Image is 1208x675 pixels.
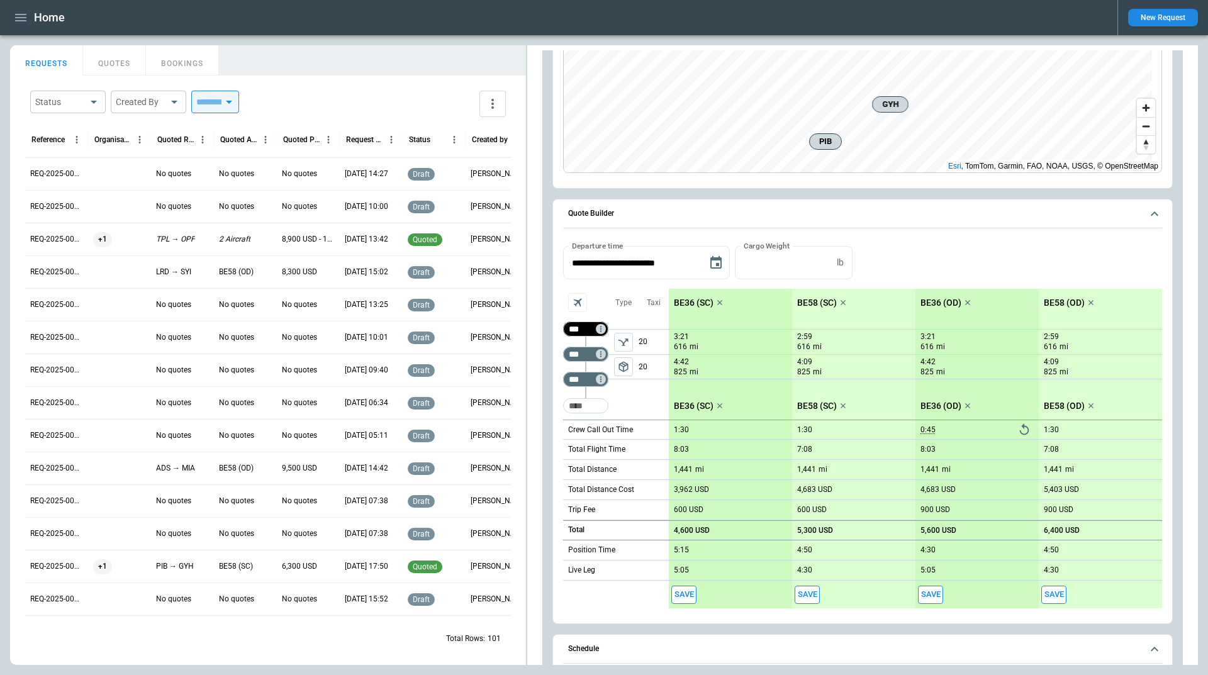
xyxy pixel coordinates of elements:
p: No quotes [156,528,191,539]
button: Quoted Price column menu [320,131,337,148]
p: Ben Gundermann [471,201,523,212]
p: Total Flight Time [568,444,625,455]
p: 8,900 USD - 10,200 USD [282,234,335,245]
button: Save [918,586,943,604]
p: mi [1060,342,1068,352]
p: 20 [639,355,669,379]
span: draft [410,432,432,440]
p: mi [936,342,945,352]
p: 8,300 USD [282,267,317,277]
p: BE36 (OD) [920,401,961,411]
p: George O'Bryan [471,299,523,310]
h6: Quote Builder [568,209,614,218]
p: 6,300 USD [282,561,317,572]
span: draft [410,399,432,408]
p: No quotes [219,528,254,539]
p: Ben Gundermann [471,169,523,179]
p: No quotes [219,332,254,343]
p: Type [615,298,632,308]
p: No quotes [219,299,254,310]
p: George O'Bryan [471,496,523,506]
p: 616 [797,342,810,352]
p: 3:21 [674,332,689,342]
div: Quoted Aircraft [220,135,257,144]
p: 08/26/2025 07:38 [345,496,388,506]
p: 3,962 USD [674,485,709,494]
p: 1:30 [674,425,689,435]
p: 4:30 [797,566,812,575]
button: left aligned [614,333,633,352]
p: 616 [674,342,687,352]
p: 08/26/2025 07:38 [345,528,388,539]
span: draft [410,595,432,604]
p: 3:21 [920,332,936,342]
p: No quotes [156,594,191,605]
p: 101 [488,633,501,644]
button: Save [795,586,820,604]
button: Request Created At (UTC-05:00) column menu [383,131,400,148]
p: lb [837,257,844,268]
button: Created by column menu [509,131,525,148]
p: No quotes [219,398,254,408]
button: Choose date, selected date is Sep 9, 2025 [703,250,729,276]
button: Schedule [563,635,1162,664]
p: No quotes [282,594,317,605]
span: draft [410,366,432,375]
p: 4:30 [920,545,936,555]
p: Allen Maki [471,463,523,474]
p: PIB → GYH [156,561,194,572]
p: No quotes [282,201,317,212]
button: Quoted Route column menu [194,131,211,148]
p: mi [942,464,951,475]
p: 4,683 USD [920,485,956,494]
p: No quotes [219,169,254,179]
p: 8:03 [920,445,936,454]
p: Ben Gundermann [471,594,523,605]
span: quoted [410,562,440,571]
p: BE58 (SC) [797,298,837,308]
button: REQUESTS [10,45,83,75]
p: BE36 (SC) [674,298,713,308]
div: Reference [31,135,65,144]
p: No quotes [282,496,317,506]
p: BE36 (SC) [674,401,713,411]
p: No quotes [156,299,191,310]
p: mi [936,367,945,377]
p: Total Rows: [446,633,485,644]
p: No quotes [282,398,317,408]
p: BE58 (OD) [1044,298,1085,308]
p: 2:59 [797,332,812,342]
p: BE58 (OD) [219,267,254,277]
p: REQ-2025-000260 [30,496,83,506]
p: No quotes [156,496,191,506]
p: George O'Bryan [471,398,523,408]
p: George O'Bryan [471,365,523,376]
p: 09/05/2025 10:00 [345,201,388,212]
span: draft [410,268,432,277]
p: No quotes [156,398,191,408]
p: 09/04/2025 13:42 [345,234,388,245]
p: 9,500 USD [282,463,317,474]
p: 4:50 [1044,545,1059,555]
p: mi [1065,464,1074,475]
div: Created By [116,96,166,108]
p: REQ-2025-000268 [30,234,83,245]
p: No quotes [156,201,191,212]
div: Organisation [94,135,131,144]
div: Quote Builder [563,246,1162,608]
p: 825 [797,367,810,377]
p: Crew Call Out Time [568,425,633,435]
p: No quotes [282,332,317,343]
div: Status [409,135,430,144]
p: 4:42 [920,357,936,367]
p: mi [813,342,822,352]
p: 600 USD [674,505,703,515]
p: 08/27/2025 05:11 [345,430,388,441]
span: draft [410,170,432,179]
p: REQ-2025-000261 [30,463,83,474]
button: more [479,91,506,117]
p: 5,300 USD [797,526,833,535]
span: Aircraft selection [568,293,587,312]
p: REQ-2025-000265 [30,332,83,343]
div: Too short [563,347,608,362]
